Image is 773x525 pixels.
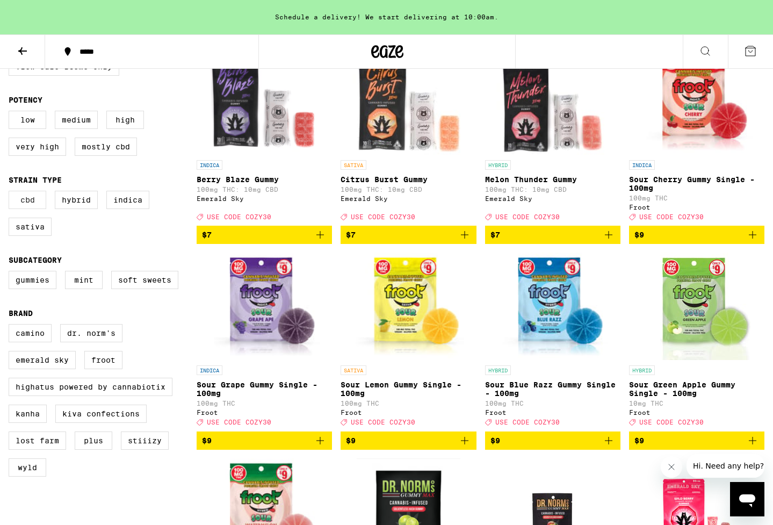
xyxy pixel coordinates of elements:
[485,431,620,450] button: Add to bag
[495,419,560,426] span: USE CODE COZY30
[9,431,66,450] label: Lost Farm
[341,409,476,416] div: Froot
[661,456,682,478] iframe: Close message
[485,380,620,398] p: Sour Blue Razz Gummy Single - 100mg
[629,431,764,450] button: Add to bag
[341,175,476,184] p: Citrus Burst Gummy
[9,138,66,156] label: Very High
[198,253,330,360] img: Froot - Sour Grape Gummy Single - 100mg
[9,111,46,129] label: Low
[197,226,332,244] button: Add to bag
[346,436,356,445] span: $9
[351,213,415,220] span: USE CODE COZY30
[341,253,476,431] a: Open page for Sour Lemon Gummy Single - 100mg from Froot
[629,365,655,375] p: HYBRID
[629,226,764,244] button: Add to bag
[629,47,764,226] a: Open page for Sour Cherry Gummy Single - 100mg from Froot
[485,226,620,244] button: Add to bag
[629,204,764,211] div: Froot
[643,253,750,360] img: Froot - Sour Green Apple Gummy Single - 100mg
[629,160,655,170] p: INDICA
[197,253,332,431] a: Open page for Sour Grape Gummy Single - 100mg from Froot
[341,431,476,450] button: Add to bag
[485,409,620,416] div: Froot
[207,213,271,220] span: USE CODE COZY30
[9,324,52,342] label: Camino
[9,218,52,236] label: Sativa
[111,271,178,289] label: Soft Sweets
[639,213,704,220] span: USE CODE COZY30
[197,365,222,375] p: INDICA
[84,351,122,369] label: Froot
[485,365,511,375] p: HYBRID
[490,436,500,445] span: $9
[485,160,511,170] p: HYBRID
[9,96,42,104] legend: Potency
[55,191,98,209] label: Hybrid
[351,419,415,426] span: USE CODE COZY30
[485,47,620,226] a: Open page for Melon Thunder Gummy from Emerald Sky
[197,380,332,398] p: Sour Grape Gummy Single - 100mg
[9,256,62,264] legend: Subcategory
[60,324,122,342] label: Dr. Norm's
[629,195,764,202] p: 100mg THC
[106,191,149,209] label: Indica
[197,195,332,202] div: Emerald Sky
[106,111,144,129] label: High
[75,138,137,156] label: Mostly CBD
[631,47,762,155] img: Froot - Sour Cherry Gummy Single - 100mg
[207,47,322,155] img: Emerald Sky - Berry Blaze Gummy
[485,400,620,407] p: 100mg THC
[9,191,46,209] label: CBD
[207,419,271,426] span: USE CODE COZY30
[629,175,764,192] p: Sour Cherry Gummy Single - 100mg
[197,409,332,416] div: Froot
[629,409,764,416] div: Froot
[730,482,764,516] iframe: Button to launch messaging window
[9,309,33,318] legend: Brand
[352,47,464,155] img: Emerald Sky - Citrus Burst Gummy
[202,231,212,239] span: $7
[197,175,332,184] p: Berry Blaze Gummy
[341,186,476,193] p: 100mg THC: 10mg CBD
[341,195,476,202] div: Emerald Sky
[341,380,476,398] p: Sour Lemon Gummy Single - 100mg
[197,186,332,193] p: 100mg THC: 10mg CBD
[495,213,560,220] span: USE CODE COZY30
[485,186,620,193] p: 100mg THC: 10mg CBD
[197,400,332,407] p: 100mg THC
[629,400,764,407] p: 10mg THC
[121,431,169,450] label: STIIIZY
[629,253,764,431] a: Open page for Sour Green Apple Gummy Single - 100mg from Froot
[197,47,332,226] a: Open page for Berry Blaze Gummy from Emerald Sky
[485,253,620,431] a: Open page for Sour Blue Razz Gummy Single - 100mg from Froot
[496,47,608,155] img: Emerald Sky - Melon Thunder Gummy
[346,231,356,239] span: $7
[9,176,62,184] legend: Strain Type
[634,436,644,445] span: $9
[55,111,98,129] label: Medium
[629,380,764,398] p: Sour Green Apple Gummy Single - 100mg
[9,351,76,369] label: Emerald Sky
[634,231,644,239] span: $9
[65,271,103,289] label: Mint
[197,160,222,170] p: INDICA
[487,253,618,360] img: Froot - Sour Blue Razz Gummy Single - 100mg
[341,160,366,170] p: SATIVA
[9,378,172,396] label: Highatus Powered by Cannabiotix
[9,405,47,423] label: Kanha
[9,458,46,477] label: WYLD
[490,231,500,239] span: $7
[197,431,332,450] button: Add to bag
[341,47,476,226] a: Open page for Citrus Burst Gummy from Emerald Sky
[55,405,147,423] label: Kiva Confections
[341,400,476,407] p: 100mg THC
[202,436,212,445] span: $9
[485,195,620,202] div: Emerald Sky
[687,454,764,478] iframe: Message from company
[485,175,620,184] p: Melon Thunder Gummy
[75,431,112,450] label: PLUS
[341,226,476,244] button: Add to bag
[639,419,704,426] span: USE CODE COZY30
